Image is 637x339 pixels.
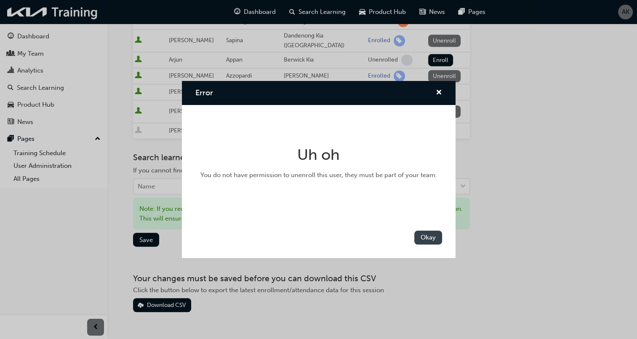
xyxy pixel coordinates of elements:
h1: Uh oh [199,145,439,164]
span: cross-icon [436,89,442,97]
span: Error [195,88,213,97]
button: cross-icon [436,88,442,98]
div: You do not have permission to unenroll this user, they must be part of your team. [199,170,439,180]
button: Okay [414,231,442,245]
div: Error [182,81,456,258]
